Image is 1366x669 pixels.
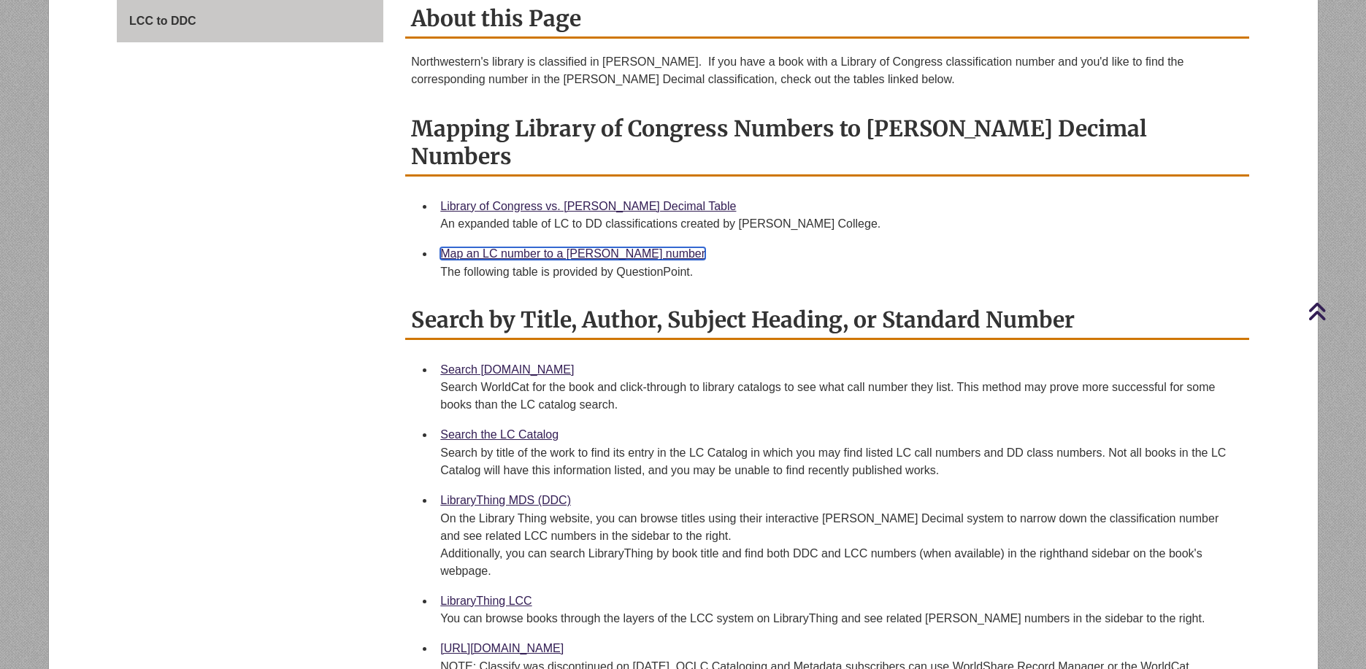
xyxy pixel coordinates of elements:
[440,642,564,654] a: [URL][DOMAIN_NAME]
[440,247,705,260] a: Map an LC number to a [PERSON_NAME] number
[440,610,1238,627] div: You can browse books through the layers of the LCC system on LibraryThing and see related [PERSON...
[440,363,574,376] a: Search [DOMAIN_NAME]
[129,15,196,27] span: LCC to DDC
[405,110,1249,177] h2: Mapping Library of Congress Numbers to [PERSON_NAME] Decimal Numbers
[440,595,532,607] a: LibraryThing LCC
[440,200,736,212] a: Library of Congress vs. [PERSON_NAME] Decimal Table
[405,301,1249,340] h2: Search by Title, Author, Subject Heading, or Standard Number
[440,263,1238,281] div: The following table is provided by QuestionPoint.
[440,494,571,506] a: LibraryThing MDS (DDC)
[440,215,1238,233] div: An expanded table of LC to DD classifications created by [PERSON_NAME] College.
[440,428,559,441] a: Search the LC Catalog
[440,510,1238,580] div: On the Library Thing website, you can browse titles using their interactive [PERSON_NAME] Decimal...
[411,53,1243,88] p: Northwestern's library is classified in [PERSON_NAME]. If you have a book with a Library of Congr...
[440,379,1238,414] div: Search WorldCat for the book and click-through to library catalogs to see what call number they l...
[1308,301,1362,321] a: Back to Top
[440,444,1238,479] div: Search by title of the work to find its entry in the LC Catalog in which you may find listed LC c...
